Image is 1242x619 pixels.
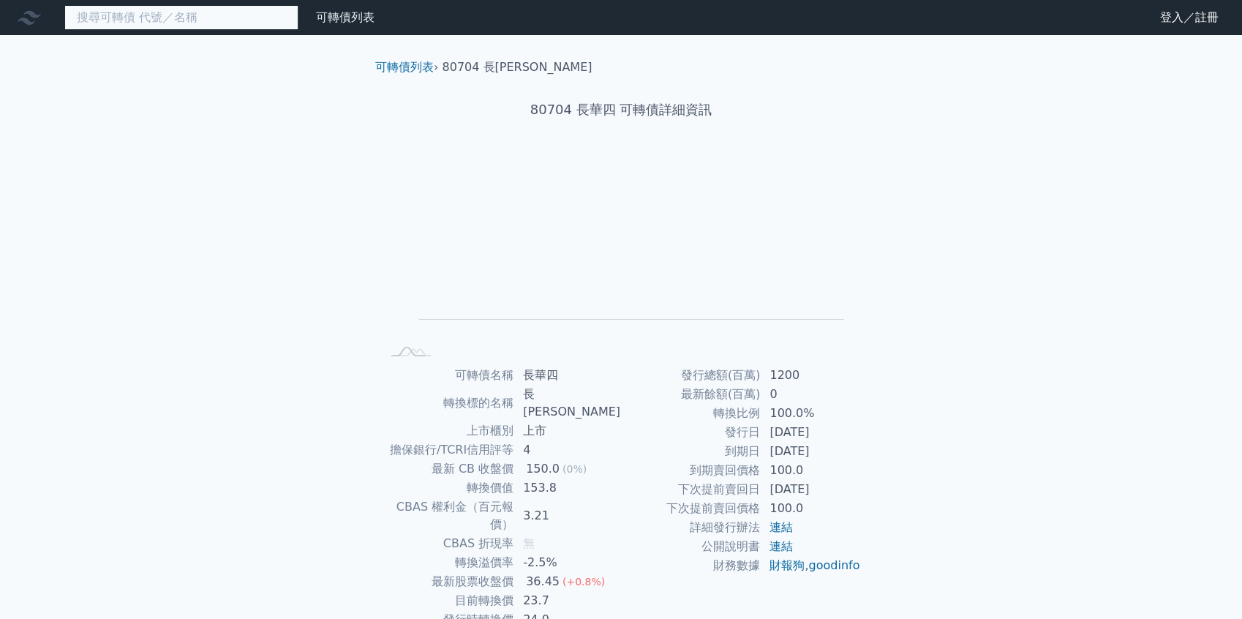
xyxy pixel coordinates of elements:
span: (0%) [562,463,587,475]
a: 可轉債列表 [375,60,434,74]
td: CBAS 權利金（百元報價） [381,498,514,534]
td: 100.0 [761,461,861,480]
td: [DATE] [761,480,861,499]
div: 150.0 [523,460,562,478]
a: 可轉債列表 [316,10,375,24]
span: (+0.8%) [562,576,605,588]
a: 連結 [769,520,793,534]
td: 發行日 [621,423,761,442]
td: 0 [761,385,861,404]
td: 長[PERSON_NAME] [514,385,621,421]
td: 轉換比例 [621,404,761,423]
span: 無 [523,536,535,550]
td: [DATE] [761,442,861,461]
a: 登入／註冊 [1148,6,1230,29]
td: 100.0 [761,499,861,518]
td: [DATE] [761,423,861,442]
td: -2.5% [514,553,621,572]
td: 到期賣回價格 [621,461,761,480]
td: 3.21 [514,498,621,534]
a: goodinfo [808,558,859,572]
td: 上市 [514,421,621,440]
td: CBAS 折現率 [381,534,514,553]
td: 最新股票收盤價 [381,572,514,591]
td: 轉換溢價率 [381,553,514,572]
td: 上市櫃別 [381,421,514,440]
td: 23.7 [514,591,621,610]
td: 1200 [761,366,861,385]
td: 最新 CB 收盤價 [381,459,514,479]
li: 80704 長[PERSON_NAME] [443,59,592,76]
td: 153.8 [514,479,621,498]
h1: 80704 長華四 可轉債詳細資訊 [364,100,878,120]
td: 最新餘額(百萬) [621,385,761,404]
td: 擔保銀行/TCRI信用評等 [381,440,514,459]
td: 財務數據 [621,556,761,575]
td: 下次提前賣回價格 [621,499,761,518]
a: 財報狗 [769,558,805,572]
li: › [375,59,438,76]
td: 發行總額(百萬) [621,366,761,385]
g: Chart [405,166,844,341]
td: 下次提前賣回日 [621,480,761,499]
td: 詳細發行辦法 [621,518,761,537]
td: 4 [514,440,621,459]
td: 100.0% [761,404,861,423]
input: 搜尋可轉債 代號／名稱 [64,5,298,30]
div: 36.45 [523,573,562,590]
td: , [761,556,861,575]
td: 可轉債名稱 [381,366,514,385]
td: 轉換價值 [381,479,514,498]
td: 長華四 [514,366,621,385]
td: 轉換標的名稱 [381,385,514,421]
td: 到期日 [621,442,761,461]
td: 公開說明書 [621,537,761,556]
td: 目前轉換價 [381,591,514,610]
a: 連結 [769,539,793,553]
